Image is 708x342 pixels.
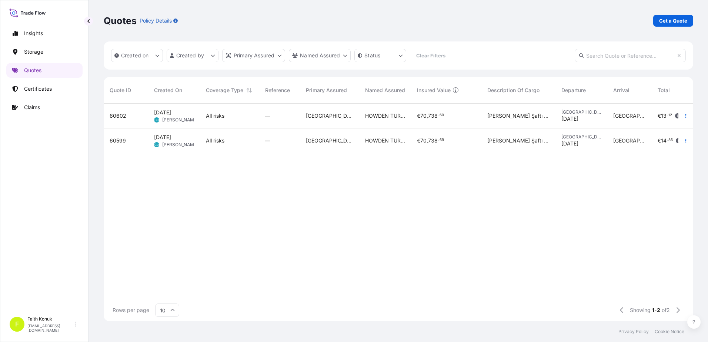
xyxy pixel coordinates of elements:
button: cargoOwner Filter options [289,49,351,62]
span: Primary Assured [306,87,347,94]
span: All risks [206,137,224,144]
span: F [15,321,19,328]
button: createdBy Filter options [167,49,218,62]
span: Insured Value [417,87,451,94]
span: of 2 [662,306,670,314]
span: 14 [661,138,667,143]
span: [DATE] [154,134,171,141]
span: [PERSON_NAME] Şaftı ISTIFLENEMEZ - 1 adet sandık 160x40x45 cm – 125 kg INSURANCE PREMIUM USD 95 (... [487,137,550,144]
span: , [427,138,428,143]
span: [GEOGRAPHIC_DATA] [561,134,601,140]
a: Claims [6,100,83,115]
span: Description Of Cargo [487,87,540,94]
p: Policy Details [140,17,172,24]
p: Created on [121,52,149,59]
p: Faith Konuk [27,316,73,322]
p: Claims [24,104,40,111]
span: [GEOGRAPHIC_DATA] [306,137,353,144]
span: [GEOGRAPHIC_DATA] [561,109,601,115]
p: Storage [24,48,43,56]
span: Showing [630,306,651,314]
span: . [667,139,668,141]
span: [DATE] [561,140,578,147]
span: [GEOGRAPHIC_DATA] [306,112,353,120]
a: Cookie Notice [655,329,684,335]
p: Certificates [24,85,52,93]
a: Insights [6,26,83,41]
span: 738 [428,138,438,143]
span: 70 [420,113,427,118]
button: distributor Filter options [222,49,285,62]
a: Storage [6,44,83,59]
span: GU [154,141,159,148]
span: € [658,113,661,118]
span: 738 [428,113,438,118]
span: Coverage Type [206,87,243,94]
span: 69 [440,114,444,117]
input: Search Quote or Reference... [575,49,686,62]
span: HOWDEN TURKEY AIR AND GAS HANDLING MAKINA VE TICARET LIMITED SIRKETI [365,112,405,120]
p: [EMAIL_ADDRESS][DOMAIN_NAME] [27,323,73,332]
span: . [438,114,439,117]
span: 13 [661,113,667,118]
a: Certificates [6,81,83,96]
span: [DATE] [561,115,578,123]
span: 60602 [110,112,126,120]
span: , [427,113,428,118]
button: Sort [245,86,254,95]
span: 86 [668,139,673,141]
span: — [265,137,270,144]
p: Named Assured [300,52,340,59]
span: HOWDEN TURKEY AIR AND GAS HANDLING MAKINA VE TICARET LIMITED SIRKETI [365,137,405,144]
p: Clear Filters [416,52,445,59]
span: All risks [206,112,224,120]
p: Insights [24,30,43,37]
button: certificateStatus Filter options [354,49,406,62]
span: Arrival [613,87,629,94]
p: Primary Assured [234,52,274,59]
span: [PERSON_NAME] [162,142,198,148]
span: 60599 [110,137,126,144]
a: Privacy Policy [618,329,649,335]
a: Get a Quote [653,15,693,27]
span: [DATE] [154,109,171,116]
p: Quotes [24,67,41,74]
span: Rows per page [113,306,149,314]
span: 70 [420,138,427,143]
span: Created On [154,87,182,94]
span: € [658,138,661,143]
a: Quotes [6,63,83,78]
span: . [438,139,439,141]
span: € [417,138,420,143]
span: — [265,112,270,120]
span: Quote ID [110,87,131,94]
p: Status [364,52,380,59]
span: Named Assured [365,87,405,94]
p: Created by [176,52,204,59]
span: . [667,114,668,117]
span: Reference [265,87,290,94]
span: 1-2 [652,306,660,314]
p: Quotes [104,15,137,27]
span: € [417,113,420,118]
span: [GEOGRAPHIC_DATA] [613,137,646,144]
span: Departure [561,87,586,94]
button: Clear Filters [410,50,451,61]
span: [PERSON_NAME] Şaftı ISTIFLENEMEZ - 1 adet sandık 160x40x45 cm – 125 kg INSURANCE PREMIUM USD 95 (... [487,112,550,120]
p: Get a Quote [659,17,687,24]
span: 69 [440,139,444,141]
span: GU [154,116,159,124]
span: [PERSON_NAME] [162,117,198,123]
span: 12 [668,114,672,117]
span: [GEOGRAPHIC_DATA] [613,112,646,120]
button: createdOn Filter options [111,49,163,62]
span: Total [658,87,670,94]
